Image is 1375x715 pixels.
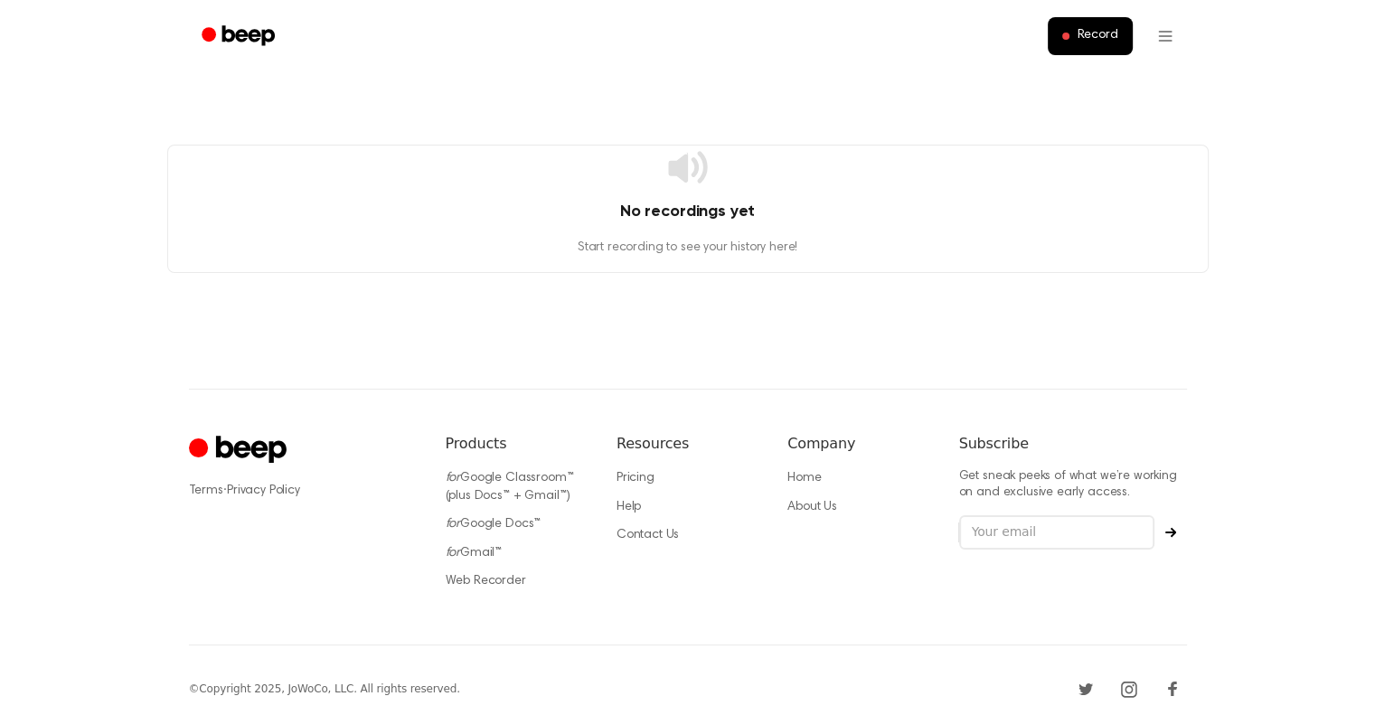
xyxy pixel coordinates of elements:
[617,501,641,513] a: Help
[189,681,460,697] div: © Copyright 2025, JoWoCo, LLC. All rights reserved.
[446,518,542,531] a: forGoogle Docs™
[189,19,291,54] a: Beep
[189,482,417,500] div: ·
[227,485,300,497] a: Privacy Policy
[1115,674,1144,703] a: Instagram
[446,575,526,588] a: Web Recorder
[446,547,461,560] i: for
[1048,17,1132,55] button: Record
[446,547,503,560] a: forGmail™
[787,501,837,513] a: About Us
[617,472,655,485] a: Pricing
[617,433,758,455] h6: Resources
[787,472,821,485] a: Home
[168,239,1208,258] p: Start recording to see your history here!
[1071,674,1100,703] a: Twitter
[787,433,929,455] h6: Company
[189,485,223,497] a: Terms
[446,518,461,531] i: for
[959,433,1187,455] h6: Subscribe
[1077,28,1117,44] span: Record
[1154,527,1187,538] button: Subscribe
[189,433,291,468] a: Cruip
[959,515,1154,550] input: Your email
[446,472,461,485] i: for
[617,529,679,541] a: Contact Us
[446,472,574,503] a: forGoogle Classroom™ (plus Docs™ + Gmail™)
[959,469,1187,501] p: Get sneak peeks of what we’re working on and exclusive early access.
[1158,674,1187,703] a: Facebook
[446,433,588,455] h6: Products
[168,200,1208,224] h4: No recordings yet
[1144,14,1187,58] button: Open menu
